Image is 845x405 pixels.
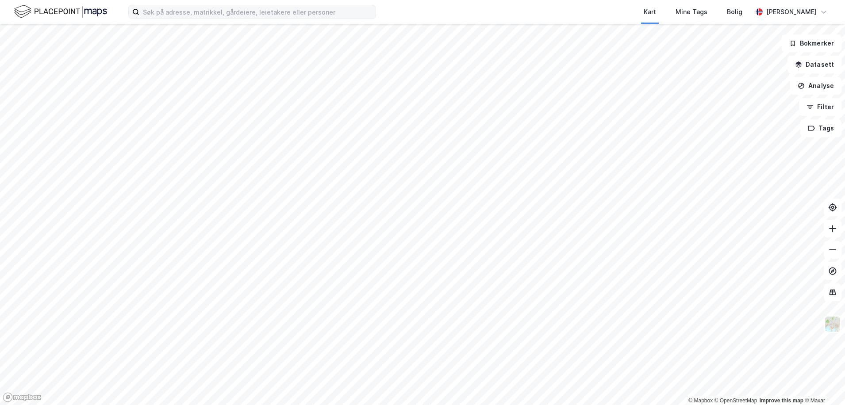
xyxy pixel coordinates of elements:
button: Tags [800,119,841,137]
div: Bolig [727,7,742,17]
button: Bokmerker [782,34,841,52]
a: Improve this map [760,397,803,404]
button: Filter [799,98,841,116]
button: Analyse [790,77,841,95]
button: Datasett [787,56,841,73]
input: Søk på adresse, matrikkel, gårdeiere, leietakere eller personer [139,5,376,19]
div: Kart [644,7,656,17]
a: Mapbox [688,397,713,404]
div: Mine Tags [676,7,707,17]
div: [PERSON_NAME] [766,7,817,17]
img: logo.f888ab2527a4732fd821a326f86c7f29.svg [14,4,107,19]
a: OpenStreetMap [714,397,757,404]
a: Mapbox homepage [3,392,42,402]
img: Z [824,316,841,332]
iframe: Chat Widget [801,363,845,405]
